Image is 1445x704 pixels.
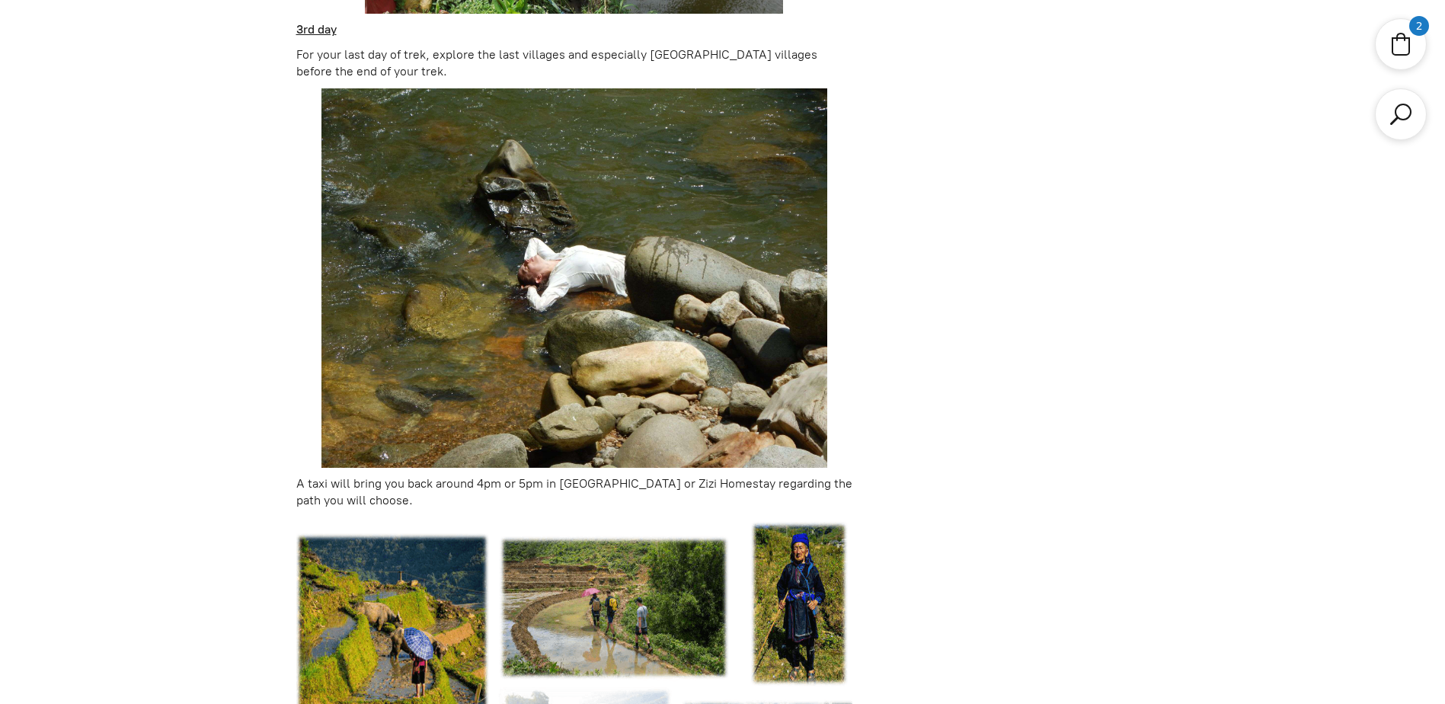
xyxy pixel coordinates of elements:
[296,46,853,81] p: For your last day of trek, explore the last villages and especially [GEOGRAPHIC_DATA] villages be...
[296,475,853,510] p: A taxi will bring you back around 4pm or 5pm in [GEOGRAPHIC_DATA] or Zizi Homestay regarding the ...
[1375,18,1427,70] div: Shopping cart
[1387,101,1415,128] a: Search products
[1410,17,1428,35] div: 2
[296,22,337,37] u: 3rd day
